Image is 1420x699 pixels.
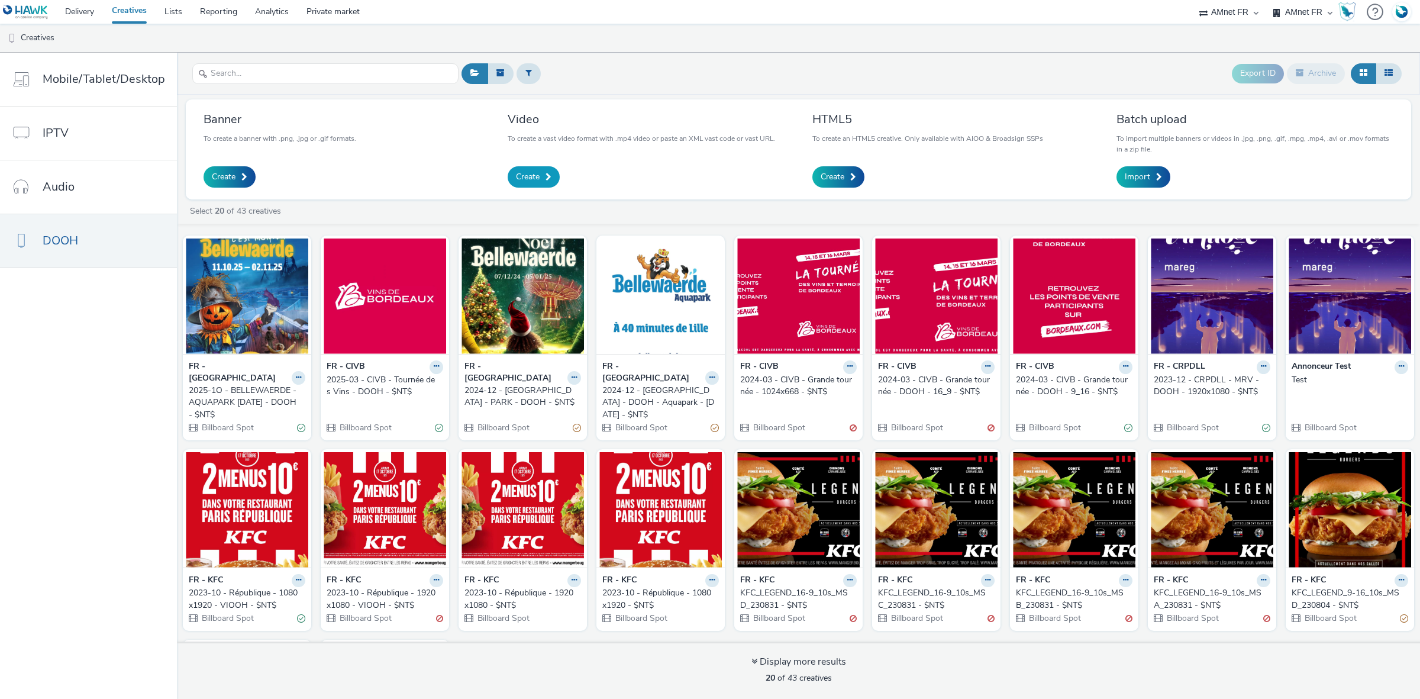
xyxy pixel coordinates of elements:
[740,374,857,398] a: 2024-03 - CIVB - Grande tournée - 1024x668 - $NT$
[324,452,446,568] img: 2023-10 - République - 1920x1080 - VIOOH - $NT$ visual
[875,452,998,568] img: KFC_LEGEND_16-9_10s_MSC_230831 - $NT$ visual
[1292,374,1403,386] div: Test
[186,239,308,354] img: 2025-1O - BELLEWAERDE - AQUAPARK HALLOWEEN - DOOH - $NT$ visual
[1016,374,1128,398] div: 2024-03 - CIVB - Grande tournée - DOOH - 9_16 - $NT$
[1376,63,1402,83] button: Table
[43,70,165,88] span: Mobile/Tablet/Desktop
[461,452,584,568] img: 2023-10 - République - 1920x1080 - $NT$ visual
[740,587,852,611] div: KFC_LEGEND_16-9_10s_MSD_230831 - $NT$
[1016,587,1128,611] div: KFC_LEGEND_16-9_10s_MSB_230831 - $NT$
[737,452,860,568] img: KFC_LEGEND_16-9_10s_MSD_230831 - $NT$ visual
[189,360,289,385] strong: FR - [GEOGRAPHIC_DATA]
[1016,374,1132,398] a: 2024-03 - CIVB - Grande tournée - DOOH - 9_16 - $NT$
[338,613,392,624] span: Billboard Spot
[186,452,308,568] img: 2023-10 - République - 1080x1920 - VIOOH - $NT$ visual
[1154,360,1205,374] strong: FR - CRPDLL
[737,239,860,354] img: 2024-03 - CIVB - Grande tournée - 1024x668 - $NT$ visual
[1013,239,1135,354] img: 2024-03 - CIVB - Grande tournée - DOOH - 9_16 - $NT$ visual
[204,133,356,144] p: To create a banner with .png, .jpg or .gif formats.
[476,422,530,433] span: Billboard Spot
[1232,64,1284,83] button: Export ID
[464,360,564,385] strong: FR - [GEOGRAPHIC_DATA]
[573,422,581,434] div: Partially valid
[1028,422,1081,433] span: Billboard Spot
[189,587,301,611] div: 2023-10 - République - 1080x1920 - VIOOH - $NT$
[43,178,75,195] span: Audio
[1016,360,1054,374] strong: FR - CIVB
[189,205,286,217] a: Select of 43 creatives
[189,574,223,588] strong: FR - KFC
[1292,360,1351,374] strong: Annonceur Test
[821,171,844,183] span: Create
[987,422,995,434] div: Invalid
[324,239,446,354] img: 2025-03 - CIVB - Tournée des Vins - DOOH - $NT$ visual
[464,587,576,611] div: 2023-10 - République - 1920x1080 - $NT$
[516,171,540,183] span: Create
[1292,587,1403,611] div: KFC_LEGEND_9-16_10s_MSD_230804 - $NT$
[327,360,365,374] strong: FR - CIVB
[602,385,719,421] a: 2024-12 - [GEOGRAPHIC_DATA] - DOOH - Aquapark - [DATE] - $NT$
[1116,111,1393,127] h3: Batch upload
[740,587,857,611] a: KFC_LEGEND_16-9_10s_MSD_230831 - $NT$
[3,5,49,20] img: undefined Logo
[508,166,560,188] a: Create
[878,374,990,398] div: 2024-03 - CIVB - Grande tournée - DOOH - 16_9 - $NT$
[602,587,719,611] a: 2023-10 - République - 1080x1920 - $NT$
[6,33,18,44] img: dooh
[464,385,581,409] a: 2024-12 - [GEOGRAPHIC_DATA] - PARK - DOOH - $NT$
[212,171,235,183] span: Create
[204,111,356,127] h3: Banner
[508,111,775,127] h3: Video
[850,422,857,434] div: Invalid
[1124,422,1132,434] div: Valid
[1292,587,1408,611] a: KFC_LEGEND_9-16_10s_MSD_230804 - $NT$
[338,422,392,433] span: Billboard Spot
[1303,613,1357,624] span: Billboard Spot
[878,360,916,374] strong: FR - CIVB
[1016,587,1132,611] a: KFC_LEGEND_16-9_10s_MSB_230831 - $NT$
[602,574,637,588] strong: FR - KFC
[740,360,779,374] strong: FR - CIVB
[1154,587,1266,611] div: KFC_LEGEND_16-9_10s_MSA_230831 - $NT$
[1028,613,1081,624] span: Billboard Spot
[1263,613,1270,625] div: Invalid
[43,124,69,141] span: IPTV
[878,587,995,611] a: KFC_LEGEND_16-9_10s_MSC_230831 - $NT$
[1262,422,1270,434] div: Valid
[1351,63,1376,83] button: Grid
[850,613,857,625] div: Invalid
[327,587,438,611] div: 2023-10 - République - 1920x1080 - VIOOH - $NT$
[1166,613,1219,624] span: Billboard Spot
[1013,452,1135,568] img: KFC_LEGEND_16-9_10s_MSB_230831 - $NT$ visual
[812,133,1043,144] p: To create an HTML5 creative. Only available with AIOO & Broadsign SSPs
[599,452,722,568] img: 2023-10 - République - 1080x1920 - $NT$ visual
[201,613,254,624] span: Billboard Spot
[1116,133,1393,154] p: To import multiple banners or videos in .jpg, .png, .gif, .mpg, .mp4, .avi or .mov formats in a z...
[878,587,990,611] div: KFC_LEGEND_16-9_10s_MSC_230831 - $NT$
[1125,613,1132,625] div: Invalid
[1303,422,1357,433] span: Billboard Spot
[1154,374,1270,398] a: 2023-12 - CRPDLL - MRV - DOOH - 1920x1080 - $NT$
[1116,166,1170,188] a: Import
[751,655,846,669] div: Display more results
[1292,374,1408,386] a: Test
[890,422,943,433] span: Billboard Spot
[297,422,305,434] div: Valid
[890,613,943,624] span: Billboard Spot
[436,613,443,625] div: Invalid
[1289,452,1411,568] img: KFC_LEGEND_9-16_10s_MSD_230804 - $NT$ visual
[201,422,254,433] span: Billboard Spot
[987,613,995,625] div: Invalid
[1393,3,1411,21] img: Account FR
[1287,63,1345,83] button: Archive
[1292,574,1326,588] strong: FR - KFC
[464,587,581,611] a: 2023-10 - République - 1920x1080 - $NT$
[766,672,775,684] strong: 20
[752,422,805,433] span: Billboard Spot
[327,574,361,588] strong: FR - KFC
[878,574,912,588] strong: FR - KFC
[752,613,805,624] span: Billboard Spot
[1338,2,1356,21] img: Hawk Academy
[464,574,499,588] strong: FR - KFC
